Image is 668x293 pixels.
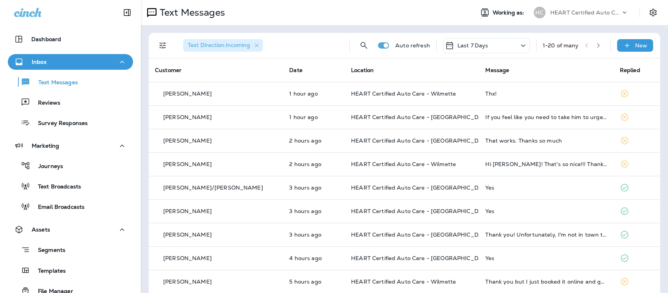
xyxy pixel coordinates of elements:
span: Location [351,67,374,74]
span: HEART Certified Auto Care - [GEOGRAPHIC_DATA] [351,255,492,262]
p: Inbox [32,59,47,65]
button: Reviews [8,94,133,110]
p: Dashboard [31,36,61,42]
div: Thank you! Unfortunately, I'm not in town till Sept 29. So, plan to see you in October. [485,232,607,238]
button: Email Broadcasts [8,198,133,215]
button: Survey Responses [8,114,133,131]
p: Templates [30,268,66,275]
p: [PERSON_NAME]/[PERSON_NAME] [163,184,263,191]
p: New [635,42,647,49]
p: Last 7 Days [457,42,488,49]
p: [PERSON_NAME] [163,255,212,261]
span: Text Direction : Incoming [188,42,250,49]
p: [PERSON_NAME] [163,161,212,167]
button: Settings [646,5,660,20]
p: Sep 10, 2025 12:45 PM [289,161,339,167]
div: Yes [485,255,607,261]
div: That works. Thanks so much [485,137,607,144]
p: Survey Responses [30,120,88,127]
div: Hi frank! That's so nice!!! Thank you! I unfortunately don't need my oil changed at the moment bu... [485,161,607,167]
p: Sep 10, 2025 11:53 AM [289,208,339,214]
span: HEART Certified Auto Care - [GEOGRAPHIC_DATA] [351,208,492,215]
p: Text Messages [31,79,78,87]
p: Marketing [32,143,59,149]
button: Search Messages [356,38,372,53]
p: Auto refresh [395,42,430,49]
p: Sep 10, 2025 11:49 AM [289,232,339,238]
div: Text Direction:Incoming [183,39,263,52]
div: HC [534,7,546,18]
span: Customer [155,67,182,74]
div: Yes [485,208,607,214]
button: Segments [8,241,133,258]
p: [PERSON_NAME] [163,90,212,97]
p: Reviews [30,99,60,107]
button: Filters [155,38,171,53]
p: Sep 10, 2025 01:07 PM [289,137,339,144]
button: Marketing [8,138,133,154]
p: Sep 10, 2025 12:16 PM [289,184,339,191]
div: Thank you but I just booked it online and got my text confirmation. [485,279,607,285]
span: HEART Certified Auto Care - Wilmette [351,90,456,97]
p: Text Broadcasts [30,183,81,191]
p: Journeys [31,163,63,170]
button: Text Messages [8,74,133,90]
p: [PERSON_NAME] [163,114,212,120]
div: Thx! [485,90,607,97]
p: Text Messages [157,7,225,18]
span: HEART Certified Auto Care - Wilmette [351,161,456,168]
p: Sep 10, 2025 01:54 PM [289,114,339,120]
p: [PERSON_NAME] [163,137,212,144]
span: Replied [620,67,640,74]
span: Message [485,67,509,74]
p: Sep 10, 2025 11:04 AM [289,255,339,261]
span: HEART Certified Auto Care - [GEOGRAPHIC_DATA] [351,137,492,144]
div: 1 - 20 of many [543,42,579,49]
p: Assets [32,226,50,233]
p: Sep 10, 2025 10:41 AM [289,279,339,285]
span: HEART Certified Auto Care - [GEOGRAPHIC_DATA] [351,114,492,121]
button: Inbox [8,54,133,70]
span: Date [289,67,302,74]
span: HEART Certified Auto Care - [GEOGRAPHIC_DATA] [351,231,492,238]
span: HEART Certified Auto Care - [GEOGRAPHIC_DATA] [351,184,492,191]
button: Assets [8,222,133,237]
div: If you feel like you need to take him to urgent care let me know [485,114,607,120]
button: Dashboard [8,31,133,47]
button: Text Broadcasts [8,178,133,194]
p: Segments [30,247,65,255]
button: Collapse Sidebar [116,5,138,20]
span: Working as: [493,9,526,16]
button: Templates [8,262,133,279]
p: [PERSON_NAME] [163,208,212,214]
p: [PERSON_NAME] [163,232,212,238]
p: [PERSON_NAME] [163,279,212,285]
p: Sep 10, 2025 02:18 PM [289,90,339,97]
button: Journeys [8,157,133,174]
span: HEART Certified Auto Care - Wilmette [351,278,456,285]
div: Yes [485,184,607,191]
p: Email Broadcasts [30,204,85,211]
p: HEART Certified Auto Care [550,9,621,16]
